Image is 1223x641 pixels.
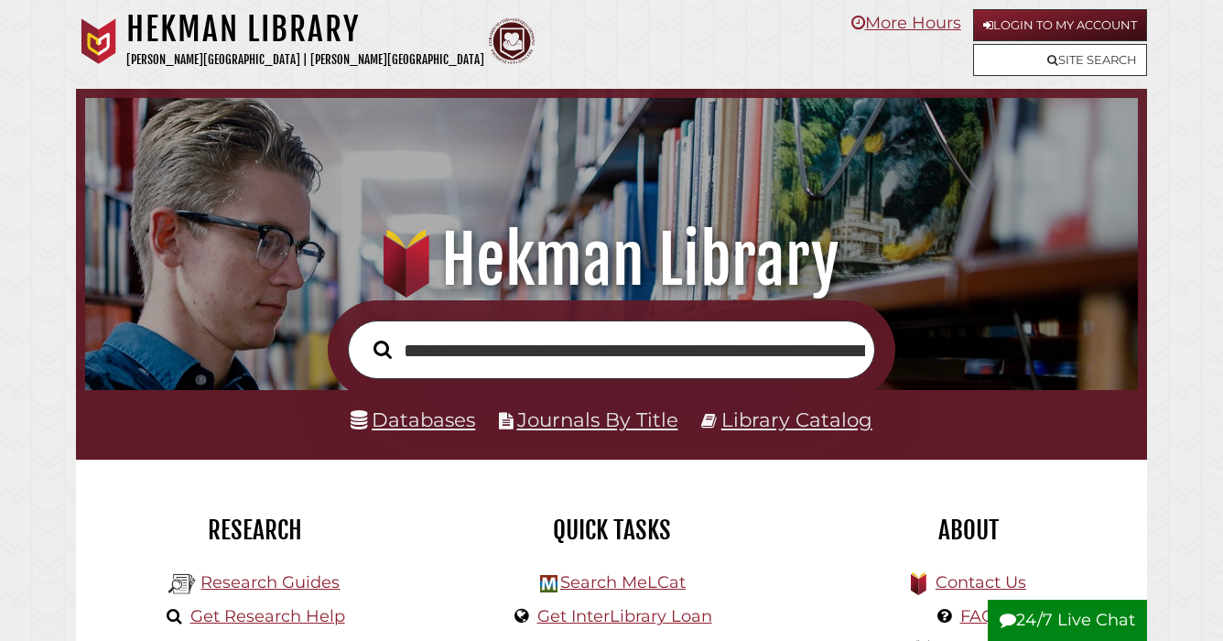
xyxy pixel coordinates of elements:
h2: Quick Tasks [447,515,776,546]
h2: Research [90,515,419,546]
a: Get Research Help [190,606,345,626]
a: Site Search [973,44,1147,76]
a: Login to My Account [973,9,1147,41]
a: Contact Us [936,572,1026,592]
a: Journals By Title [517,407,678,431]
p: [PERSON_NAME][GEOGRAPHIC_DATA] | [PERSON_NAME][GEOGRAPHIC_DATA] [126,49,484,71]
a: Get InterLibrary Loan [537,606,712,626]
img: Hekman Library Logo [168,570,196,598]
a: More Hours [851,13,961,33]
img: Calvin University [76,18,122,64]
a: Databases [351,407,475,431]
h2: About [804,515,1133,546]
button: Search [364,335,401,364]
a: Library Catalog [721,407,872,431]
h1: Hekman Library [126,9,484,49]
a: Search MeLCat [560,572,686,592]
img: Calvin Theological Seminary [489,18,535,64]
img: Hekman Library Logo [540,575,557,592]
h1: Hekman Library [103,220,1120,300]
a: FAQs [960,606,1003,626]
a: Research Guides [200,572,340,592]
i: Search [373,340,392,359]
